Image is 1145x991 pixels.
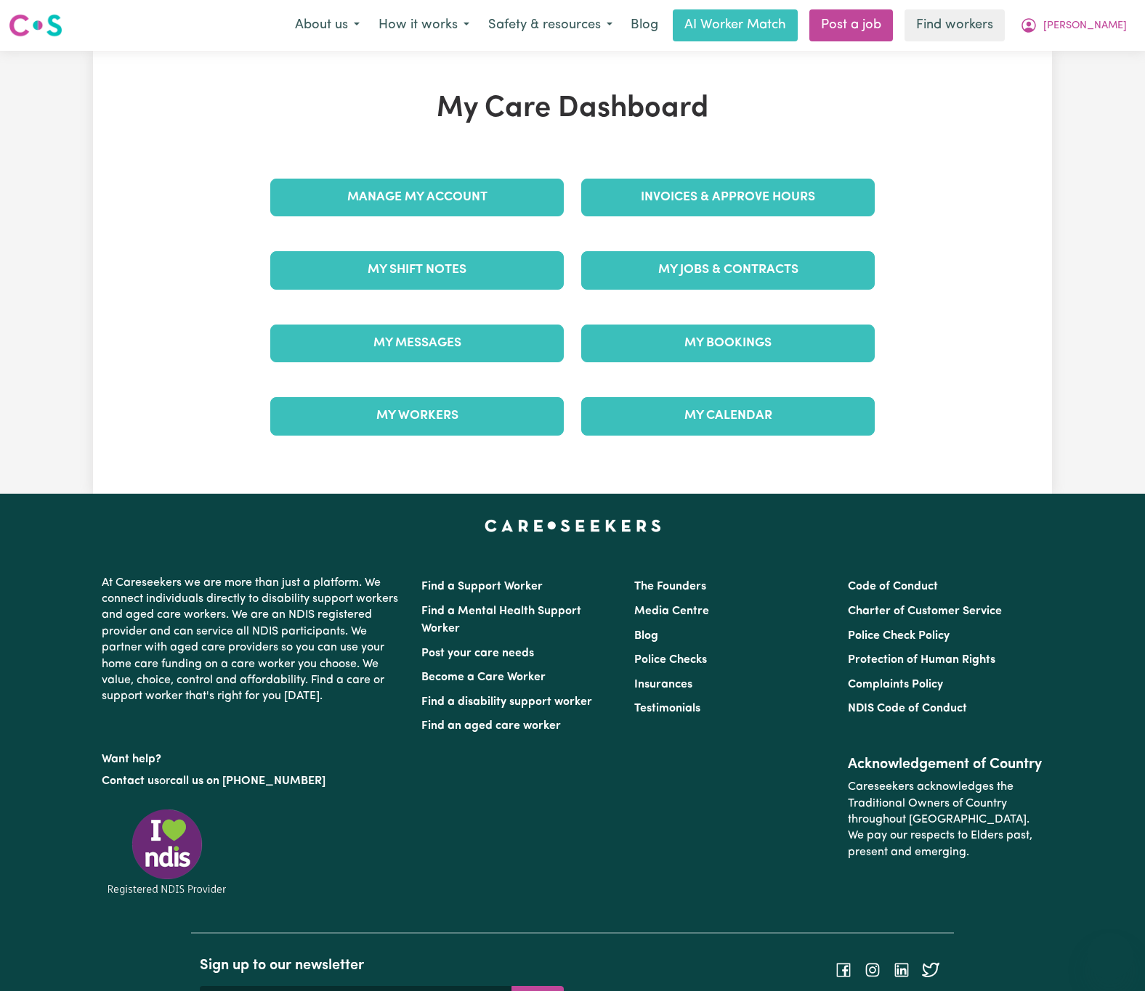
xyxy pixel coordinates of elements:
a: Follow Careseekers on LinkedIn [893,963,910,975]
a: Police Check Policy [848,630,950,642]
a: Post a job [809,9,893,41]
h1: My Care Dashboard [262,91,883,126]
a: NDIS Code of Conduct [848,703,967,714]
a: Police Checks [634,654,707,666]
a: Contact us [102,775,159,787]
button: Safety & resources [479,10,622,41]
a: Find a Mental Health Support Worker [421,605,581,635]
a: My Jobs & Contracts [581,251,875,289]
button: My Account [1011,10,1136,41]
p: Want help? [102,746,404,767]
h2: Sign up to our newsletter [200,957,564,974]
p: At Careseekers we are more than just a platform. We connect individuals directly to disability su... [102,569,404,711]
a: Manage My Account [270,179,564,216]
a: Find workers [905,9,1005,41]
a: Find a disability support worker [421,696,592,708]
a: Insurances [634,679,692,690]
a: Follow Careseekers on Twitter [922,963,939,975]
a: Blog [622,9,667,41]
a: Careseekers logo [9,9,62,42]
a: My Bookings [581,325,875,362]
a: My Workers [270,397,564,435]
img: Careseekers logo [9,12,62,38]
a: My Shift Notes [270,251,564,289]
a: Charter of Customer Service [848,605,1002,617]
a: AI Worker Match [673,9,798,41]
a: Follow Careseekers on Facebook [835,963,852,975]
a: Testimonials [634,703,700,714]
a: Find an aged care worker [421,720,561,732]
a: Code of Conduct [848,581,938,592]
a: My Messages [270,325,564,362]
p: Careseekers acknowledges the Traditional Owners of Country throughout [GEOGRAPHIC_DATA]. We pay o... [848,773,1043,866]
p: or [102,767,404,795]
a: Invoices & Approve Hours [581,179,875,216]
iframe: Button to launch messaging window [1087,933,1133,979]
a: Protection of Human Rights [848,654,995,666]
img: Registered NDIS provider [102,807,232,897]
h2: Acknowledgement of Country [848,756,1043,773]
button: About us [286,10,369,41]
a: Follow Careseekers on Instagram [864,963,881,975]
a: Find a Support Worker [421,581,543,592]
button: How it works [369,10,479,41]
a: Careseekers home page [485,520,661,531]
a: Become a Care Worker [421,672,546,683]
span: [PERSON_NAME] [1043,18,1127,34]
a: My Calendar [581,397,875,435]
a: Blog [634,630,658,642]
a: Post your care needs [421,648,534,659]
a: The Founders [634,581,706,592]
a: Media Centre [634,605,709,617]
a: call us on [PHONE_NUMBER] [170,775,325,787]
a: Complaints Policy [848,679,943,690]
